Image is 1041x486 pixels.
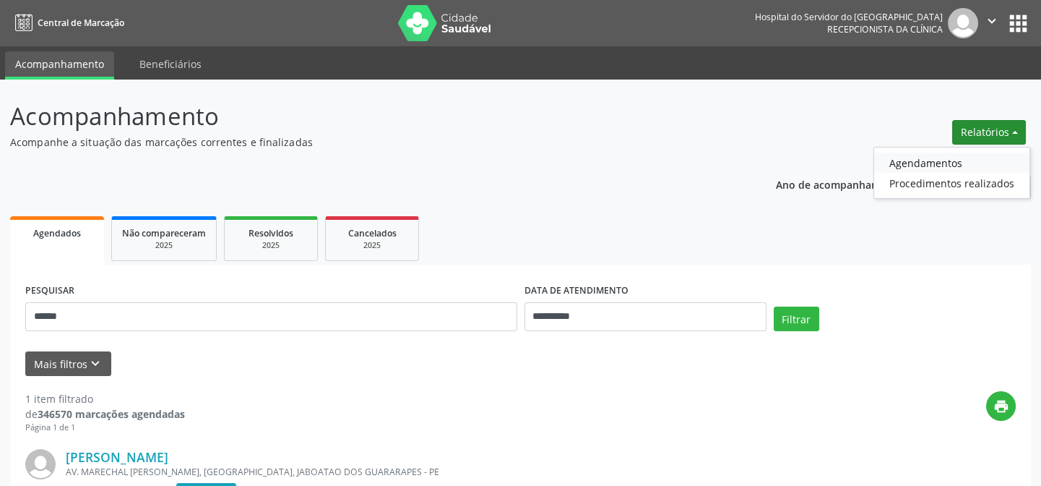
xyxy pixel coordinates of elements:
[978,8,1006,38] button: 
[348,227,397,239] span: Cancelados
[25,449,56,479] img: img
[25,391,185,406] div: 1 item filtrado
[25,406,185,422] div: de
[776,175,904,193] p: Ano de acompanhamento
[524,280,629,302] label: DATA DE ATENDIMENTO
[10,98,725,135] p: Acompanhamento
[66,449,168,465] a: [PERSON_NAME]
[38,17,124,29] span: Central de Marcação
[66,466,799,478] div: AV. MARECHAL [PERSON_NAME], [GEOGRAPHIC_DATA], JABOATAO DOS GUARARAPES - PE
[986,391,1016,421] button: print
[38,407,185,421] strong: 346570 marcações agendadas
[5,51,114,80] a: Acompanhamento
[336,240,408,251] div: 2025
[874,153,1029,173] a: Agendamentos
[249,227,293,239] span: Resolvidos
[235,240,307,251] div: 2025
[827,23,943,35] span: Recepcionista da clínica
[873,147,1030,199] ul: Relatórios
[10,11,124,35] a: Central de Marcação
[122,240,206,251] div: 2025
[984,13,1000,29] i: 
[33,227,81,239] span: Agendados
[755,11,943,23] div: Hospital do Servidor do [GEOGRAPHIC_DATA]
[1006,11,1031,36] button: apps
[952,120,1026,145] button: Relatórios
[874,173,1029,193] a: Procedimentos realizados
[87,356,103,372] i: keyboard_arrow_down
[948,8,978,38] img: img
[774,307,819,331] button: Filtrar
[993,398,1009,414] i: print
[10,135,725,150] p: Acompanhe a situação das marcações correntes e finalizadas
[129,51,212,77] a: Beneficiários
[25,280,74,302] label: PESQUISAR
[25,351,111,377] button: Mais filtroskeyboard_arrow_down
[122,227,206,239] span: Não compareceram
[25,422,185,434] div: Página 1 de 1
